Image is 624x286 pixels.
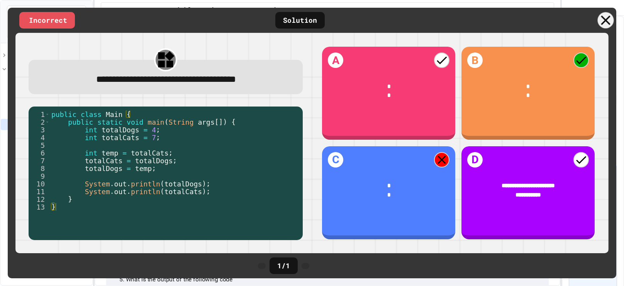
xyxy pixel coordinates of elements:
span: Toggle code folding, rows 2 through 12 [45,118,49,126]
div: 9 [29,172,50,180]
div: Incorrect [19,12,75,29]
span: Toggle code folding, rows 1 through 13 [45,110,49,118]
div: 11 [29,188,50,195]
h1: A [328,52,343,68]
div: 8 [29,164,50,172]
div: 3 [29,126,50,134]
div: 6 [29,149,50,157]
div: 1 [29,110,50,118]
div: 5 [29,141,50,149]
div: 10 [29,180,50,188]
div: 13 [29,203,50,211]
div: 1 / 1 [270,257,298,274]
h1: B [467,52,483,68]
h1: C [328,152,343,168]
div: 2 [29,118,50,126]
div: 4 [29,134,50,141]
h1: D [467,152,483,168]
div: 7 [29,157,50,164]
div: Solution [275,12,325,29]
div: 12 [29,195,50,203]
